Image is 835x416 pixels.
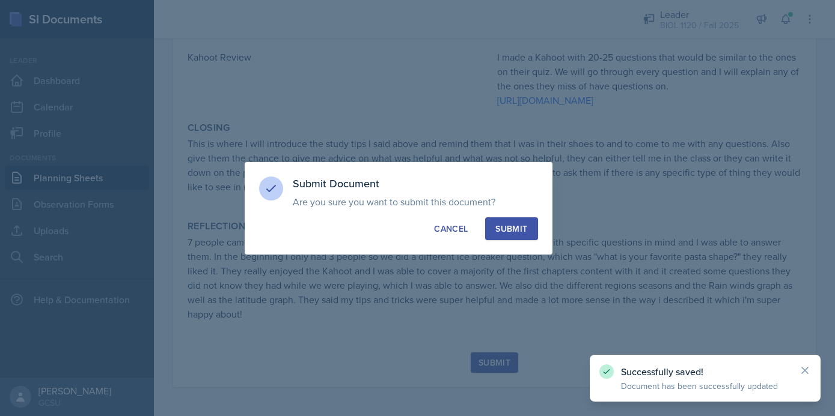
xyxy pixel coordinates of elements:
p: Document has been successfully updated [621,380,789,392]
div: Cancel [434,223,468,235]
h3: Submit Document [293,176,538,191]
button: Cancel [424,217,478,240]
p: Successfully saved! [621,366,789,378]
div: Submit [495,223,527,235]
button: Submit [485,217,537,240]
p: Are you sure you want to submit this document? [293,196,538,208]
